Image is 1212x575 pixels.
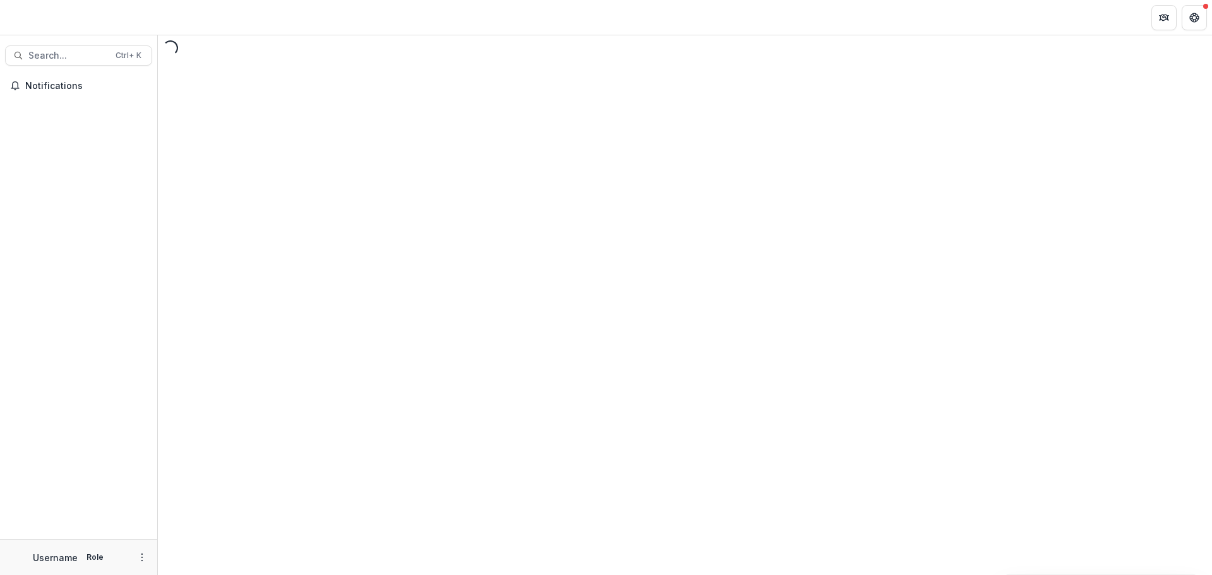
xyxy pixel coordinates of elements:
span: Notifications [25,81,147,92]
div: Ctrl + K [113,49,144,62]
button: Get Help [1182,5,1207,30]
button: Partners [1151,5,1177,30]
p: Role [83,552,107,563]
span: Search... [28,50,108,61]
p: Username [33,551,78,564]
button: Search... [5,45,152,66]
button: Notifications [5,76,152,96]
button: More [134,550,150,565]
